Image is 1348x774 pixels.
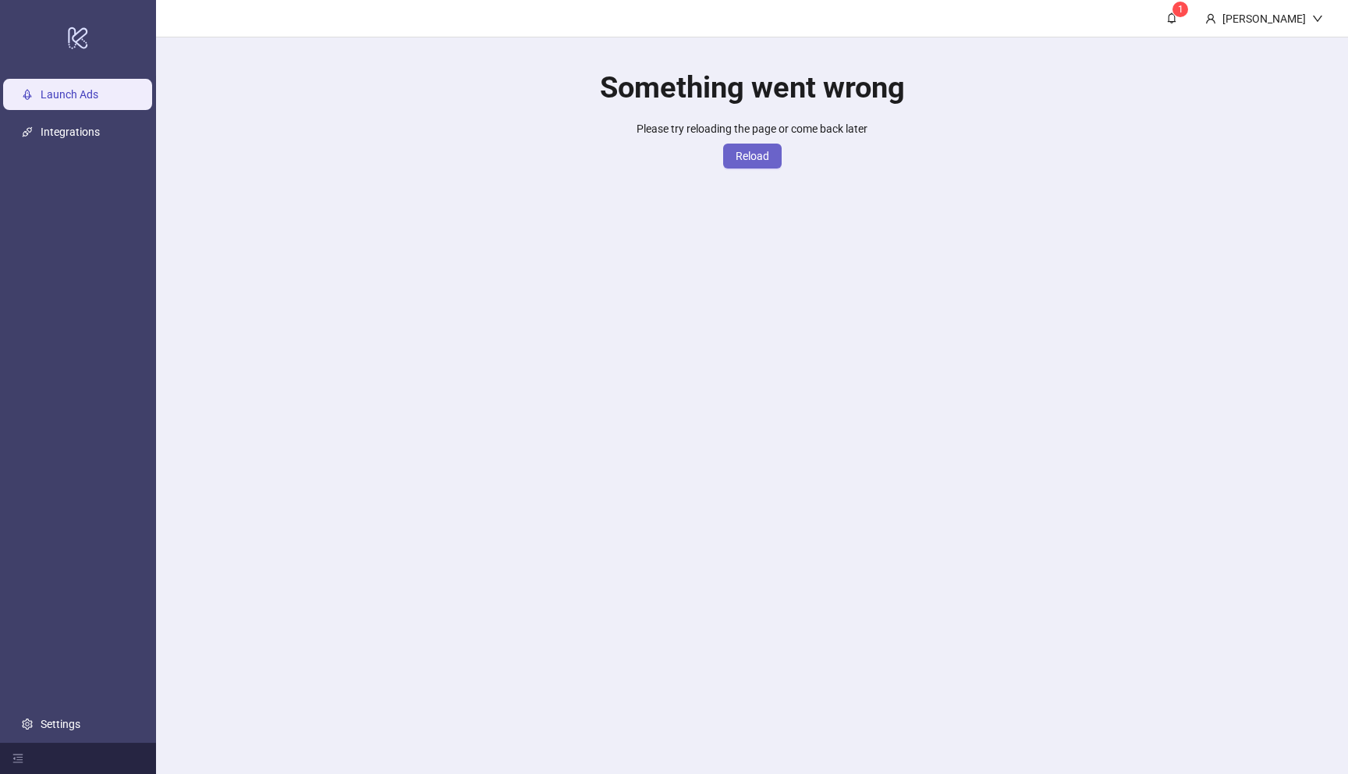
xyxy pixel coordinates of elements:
[1166,12,1177,23] span: bell
[41,718,80,730] a: Settings
[723,144,782,169] button: Reload
[1178,4,1183,15] span: 1
[637,122,867,135] span: Please try reloading the page or come back later
[1216,10,1312,27] div: [PERSON_NAME]
[600,69,905,105] h1: Something went wrong
[1312,13,1323,24] span: down
[736,150,769,162] span: Reload
[41,88,98,101] a: Launch Ads
[1205,13,1216,24] span: user
[12,753,23,764] span: menu-fold
[1172,2,1188,17] sup: 1
[41,126,100,138] a: Integrations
